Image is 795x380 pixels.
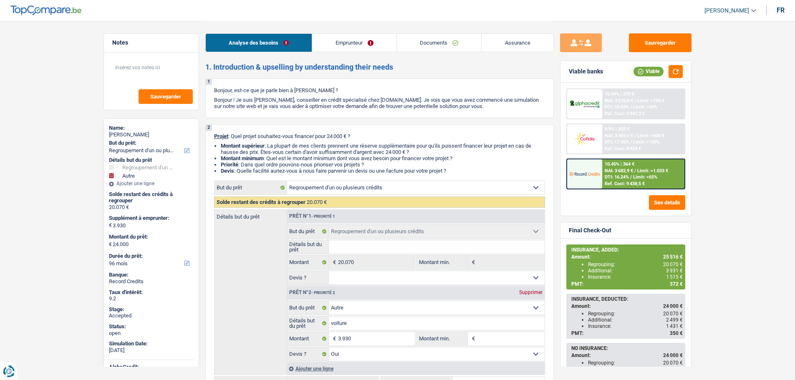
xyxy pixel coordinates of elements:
[109,364,194,370] div: AlphaCredit:
[588,366,683,372] div: Additional:
[670,281,683,287] span: 372 €
[663,360,683,366] span: 20 070 €
[605,146,641,151] div: Ref. Cost: 8 923 €
[109,157,194,164] div: Détails but du prêt
[670,330,683,336] span: 350 €
[109,272,194,278] div: Banque:
[605,168,633,174] span: NAI: 3 682,9 €
[588,311,683,317] div: Regrouping:
[221,168,545,174] li: : Quelle facilité auriez-vous à nous faire parvenir un devis ou une facture pour votre projet ?
[217,199,305,205] span: Solde restant des crédits à regrouper
[634,168,636,174] span: /
[777,6,785,14] div: fr
[214,87,545,93] p: Bonjour, est-ce que je parle bien à [PERSON_NAME] ?
[215,181,287,194] label: But du prêt
[221,143,265,149] strong: Montant supérieur
[287,301,329,315] label: But du prêt
[287,225,329,238] label: But du prêt
[605,111,645,116] div: Ref. Cost: 9 947,3 €
[571,303,683,309] div: Amount:
[634,133,636,138] span: /
[287,347,329,361] label: Devis ?
[109,125,194,131] div: Name:
[637,133,664,138] span: Limit: >800 €
[109,278,194,285] div: Record Credits
[109,312,194,319] div: Accepted
[329,332,338,345] span: €
[666,268,683,274] span: 3 931 €
[630,174,632,180] span: /
[109,181,194,186] div: Ajouter une ligne
[605,139,629,145] span: DTI: 17.36%
[649,195,685,210] button: See details
[588,323,683,329] div: Insurance:
[605,98,633,103] span: NAI: 3 276,8 €
[109,131,194,138] div: [PERSON_NAME]
[311,214,335,219] span: - Priorité 1
[109,191,194,204] div: Solde restant des crédits à regrouper
[221,143,545,155] li: : La plupart de mes clients prennent une réserve supplémentaire pour qu'ils puissent financer leu...
[139,89,193,104] button: Sauvegarder
[637,168,668,174] span: Limit: >1.033 €
[287,290,337,295] div: Prêt n°2
[663,311,683,317] span: 20 070 €
[287,214,337,219] div: Prêt n°1
[417,332,468,345] label: Montant min.
[109,140,192,146] label: But du prêt:
[287,362,545,375] div: Ajouter une ligne
[629,33,692,52] button: Sauvegarder
[311,290,335,295] span: - Priorité 2
[517,290,545,295] div: Supprimer
[630,139,632,145] span: /
[663,254,683,260] span: 25 516 €
[109,222,112,229] span: €
[109,295,194,302] div: 9.2
[109,323,194,330] div: Status:
[109,253,192,259] label: Durée du prêt:
[109,330,194,337] div: open
[221,161,545,168] li: : Dans quel ordre pouvons-nous prioriser vos projets ?
[571,345,683,351] div: NO INSURANCE:
[633,139,660,145] span: Limit: <100%
[588,317,683,323] div: Additional:
[569,227,611,234] div: Final Check-Out
[214,133,545,139] p: : Quel projet souhaitez-vous financer pour 24 000 € ?
[588,360,683,366] div: Regrouping:
[215,210,287,219] label: Détails but du prêt
[605,174,629,180] span: DTI: 16.24%
[287,332,329,345] label: Montant
[666,323,683,329] span: 1 431 €
[588,262,683,267] div: Regrouping:
[666,274,683,280] span: 1 515 €
[109,347,194,354] div: [DATE]
[569,131,600,146] img: Cofidis
[571,281,683,287] div: PMT:
[206,125,212,131] div: 2
[588,274,683,280] div: Insurance:
[571,247,683,253] div: INSURANCE, ADDED:
[569,68,603,75] div: Viable banks
[569,166,600,181] img: Record Credits
[109,241,112,248] span: €
[109,215,192,221] label: Supplément à emprunter:
[588,268,683,274] div: Additional:
[633,67,664,76] div: Viable
[569,99,600,109] img: AlphaCredit
[634,98,636,103] span: /
[605,161,634,167] div: 10.45% | 364 €
[307,199,327,205] span: 20.070 €
[221,168,234,174] span: Devis
[150,94,181,99] span: Sauvegarder
[10,5,81,15] img: TopCompare Logo
[605,104,629,110] span: DTI: 18.02%
[704,7,749,14] span: [PERSON_NAME]
[663,262,683,267] span: 20 070 €
[417,256,468,269] label: Montant min.
[605,91,634,97] div: 10.99% | 370 €
[571,254,683,260] div: Amount:
[214,97,545,109] p: Bonjour ! Je suis [PERSON_NAME], conseiller en crédit spécialisé chez [DOMAIN_NAME]. Je vois que ...
[605,181,645,186] div: Ref. Cost: 9 438,5 €
[287,240,329,254] label: Détails but du prêt
[666,366,683,372] span: 3 930 €
[482,34,553,52] a: Assurance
